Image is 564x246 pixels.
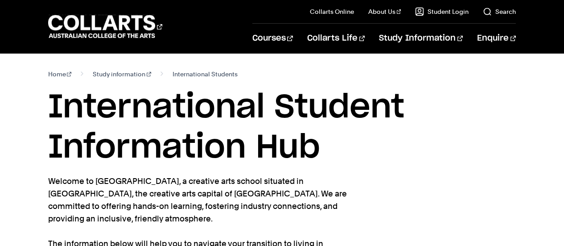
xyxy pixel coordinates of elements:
a: Student Login [415,7,469,16]
div: Go to homepage [48,14,162,39]
a: Study information [93,68,151,80]
a: Search [483,7,516,16]
a: Home [48,68,72,80]
h1: International Student Information Hub [48,88,516,168]
a: Study Information [379,24,463,53]
a: About Us [368,7,401,16]
a: Collarts Online [310,7,354,16]
a: Collarts Life [307,24,365,53]
a: Courses [252,24,293,53]
a: Enquire [477,24,516,53]
span: International Students [173,68,238,80]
